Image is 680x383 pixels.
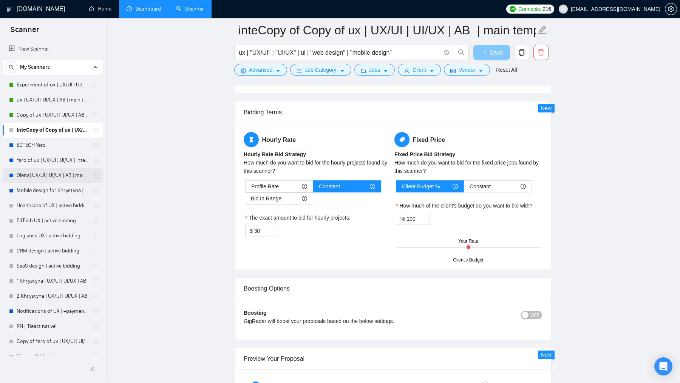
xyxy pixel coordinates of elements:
[17,304,88,319] a: Notifications of UX | +payment unverified | AN
[369,66,380,74] span: Jobs
[521,184,526,189] span: info-circle
[127,6,161,12] a: dashboardDashboard
[93,278,99,284] span: holder
[17,243,88,258] a: CRM design | active bidding
[90,365,97,373] span: double-left
[305,66,336,74] span: Job Category
[361,68,366,74] span: folder
[3,42,103,57] li: New Scanner
[5,24,45,40] span: Scanner
[244,151,306,157] b: Hourly Rate Bid Strategy
[93,323,99,329] span: holder
[394,132,410,147] span: tag
[244,278,542,299] div: Boosting Options
[93,97,99,103] span: holder
[17,213,88,228] a: EdTech UX | active bidding
[93,293,99,299] span: holder
[239,48,440,57] input: Search Freelance Jobs...
[17,258,88,274] a: SaaS design | active bidding
[93,172,99,178] span: holder
[514,45,529,60] button: copy
[404,68,410,74] span: user
[254,225,279,237] input: The exact amount to bid for hourly projects:
[93,112,99,118] span: holder
[518,5,541,13] span: Connects:
[93,157,99,163] span: holder
[249,66,272,74] span: Advanced
[93,203,99,209] span: holder
[17,289,88,304] a: 2 Khrystyna | UX/UI | UI/UX | AB
[297,68,302,74] span: bars
[234,64,287,76] button: settingAdvancedcaret-down
[245,214,351,222] label: The exact amount to bid for hourly projects:
[17,349,88,364] a: ((design*) | (redesi
[93,248,99,254] span: holder
[9,42,97,57] a: New Scanner
[302,184,307,189] span: info-circle
[450,68,456,74] span: idcard
[6,3,12,15] img: logo
[473,45,510,60] button: Save
[453,257,483,264] div: Client's Budget
[541,105,552,111] span: New
[319,181,340,192] span: Constant
[93,218,99,224] span: holder
[444,64,490,76] button: idcardVendorcaret-down
[244,102,542,123] div: Bidding Terms
[251,181,279,192] span: Profile Rate
[454,45,469,60] button: search
[17,228,88,243] a: Logistics UX | active bidding
[17,153,88,168] a: Yaro of ux | UX/UI | UI/UX | Intermediate
[17,183,88,198] a: Mobile design for Khrystyna | AB
[541,352,552,358] span: New
[3,60,103,379] li: My Scanners
[510,6,516,12] img: upwork-logo.png
[534,49,548,56] span: delete
[5,61,17,73] button: search
[17,168,88,183] a: Olena| UX/UI | UI/UX | AB | main template
[394,132,542,147] h5: Fixed Price
[429,68,434,74] span: caret-down
[515,49,529,56] span: copy
[394,158,542,175] div: How much do you want to bid for the fixed price jobs found by this scanner?
[340,68,345,74] span: caret-down
[654,357,672,375] div: Open Intercom Messenger
[244,348,542,369] div: Preview Your Proposal
[93,308,99,314] span: holder
[93,338,99,345] span: holder
[533,45,549,60] button: delete
[17,334,88,349] a: Copy of Yaro of ux | UX/UI | UI/UX | Intermediate
[489,48,503,57] span: Save
[542,5,551,13] span: 216
[93,188,99,194] span: holder
[244,158,391,175] div: How much do you want to bid for the hourly projects found by this scanner?
[17,123,88,138] a: inteCopy of Copy of ux | UX/UI | UI/UX | AB | main template
[238,21,536,40] input: Scanner name...
[244,132,259,147] span: hourglass
[17,108,88,123] a: Copy of ux | UX/UI | UI/UX | AB | main template
[17,138,88,153] a: EDTECH Yaro
[354,64,395,76] button: folderJobscaret-down
[17,77,88,92] a: Experiment of ux | UX/UI | UI/UX | AB | main template
[93,233,99,239] span: holder
[251,193,281,204] span: Bid In Range
[6,65,17,70] span: search
[93,82,99,88] span: holder
[396,201,533,210] label: How much of the client's budget do you want to bid with?
[93,354,99,360] span: holder
[394,151,455,157] b: Fixed Price Bid Strategy
[402,181,440,192] span: Client Budget %
[93,142,99,148] span: holder
[176,6,204,12] a: searchScanner
[290,64,351,76] button: barsJob Categorycaret-down
[244,132,391,147] h5: Hourly Rate
[17,92,88,108] a: ux | UX/UI | UI/UX | AB | main template
[530,311,539,319] span: OFF
[275,68,281,74] span: caret-down
[383,68,388,74] span: caret-down
[370,184,375,189] span: info-circle
[244,317,468,325] div: GigRadar will boost your proposals based on the below settings.
[665,6,677,12] a: setting
[453,184,458,189] span: info-circle
[93,127,99,133] span: holder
